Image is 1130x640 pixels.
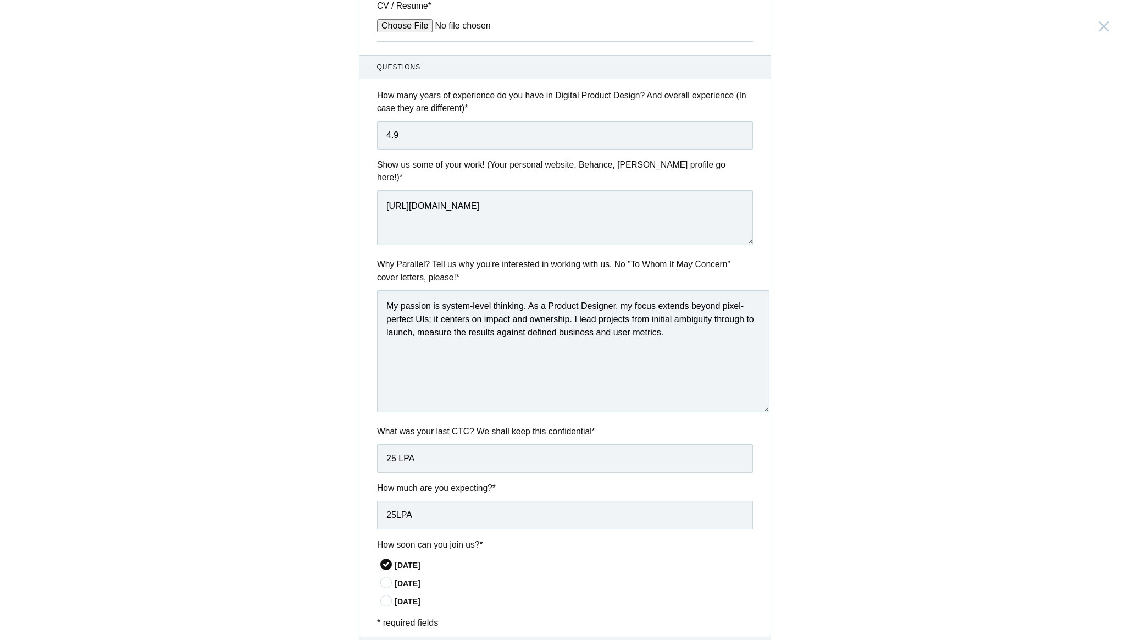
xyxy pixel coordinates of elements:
div: [DATE] [395,596,753,608]
label: How soon can you join us? [377,538,753,551]
div: [DATE] [395,578,753,589]
label: How much are you expecting? [377,482,753,494]
span: Questions [377,62,754,72]
div: [DATE] [395,560,753,571]
label: How many years of experience do you have in Digital Product Design? And overall experience (In ca... [377,89,753,115]
label: Why Parallel? Tell us why you're interested in working with us. No "To Whom It May Concern" cover... [377,258,753,284]
label: What was your last CTC? We shall keep this confidential [377,425,753,438]
label: Show us some of your work! (Your personal website, Behance, [PERSON_NAME] profile go here!) [377,158,753,184]
span: * required fields [377,618,438,627]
